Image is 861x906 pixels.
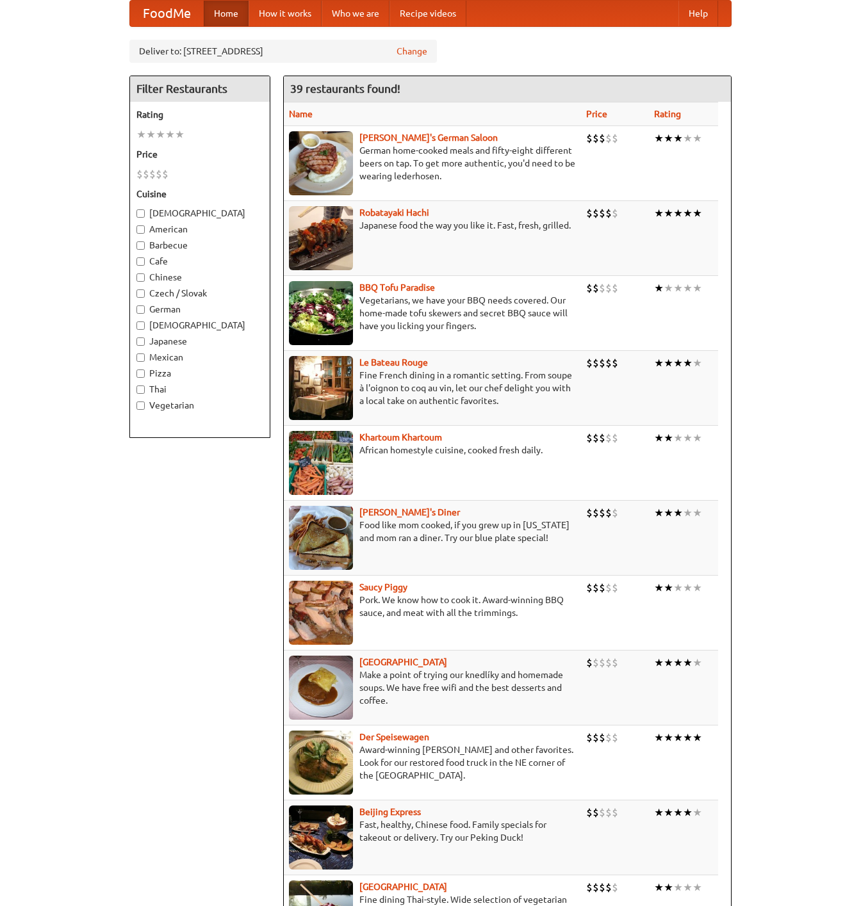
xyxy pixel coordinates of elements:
li: ★ [654,356,664,370]
p: German home-cooked meals and fifty-eight different beers on tap. To get more authentic, you'd nee... [289,144,576,182]
p: Pork. We know how to cook it. Award-winning BBQ sauce, and meat with all the trimmings. [289,594,576,619]
li: ★ [693,581,702,595]
li: ★ [654,131,664,145]
p: Make a point of trying our knedlíky and homemade soups. We have free wifi and the best desserts a... [289,668,576,707]
input: Czech / Slovak [136,289,145,298]
a: Khartoum Khartoum [359,432,442,442]
li: ★ [673,880,683,894]
label: [DEMOGRAPHIC_DATA] [136,319,263,332]
input: Pizza [136,369,145,378]
li: ★ [673,281,683,295]
li: $ [605,356,612,370]
input: Japanese [136,337,145,346]
li: ★ [693,506,702,520]
li: ★ [654,731,664,745]
li: $ [593,506,599,520]
b: Le Bateau Rouge [359,357,428,368]
li: $ [586,431,593,445]
img: khartoum.jpg [289,431,353,495]
a: Name [289,109,313,119]
li: $ [612,581,618,595]
li: $ [612,431,618,445]
li: $ [586,506,593,520]
li: $ [605,656,612,670]
li: ★ [693,656,702,670]
li: $ [612,356,618,370]
li: $ [612,880,618,894]
img: tofuparadise.jpg [289,281,353,345]
li: ★ [673,431,683,445]
li: ★ [664,731,673,745]
h5: Cuisine [136,188,263,200]
p: Fast, healthy, Chinese food. Family specials for takeout or delivery. Try our Peking Duck! [289,818,576,844]
b: [PERSON_NAME]'s Diner [359,507,460,517]
li: ★ [673,656,683,670]
li: $ [599,131,605,145]
li: $ [143,167,149,181]
li: ★ [693,206,702,220]
li: ★ [654,805,664,820]
input: Barbecue [136,241,145,250]
p: Fine French dining in a romantic setting. From soupe à l'oignon to coq au vin, let our chef delig... [289,369,576,407]
img: speisewagen.jpg [289,731,353,795]
li: ★ [136,127,146,142]
input: Cafe [136,257,145,266]
li: ★ [654,281,664,295]
li: $ [593,581,599,595]
a: Rating [654,109,681,119]
a: How it works [249,1,322,26]
li: ★ [683,731,693,745]
li: ★ [673,805,683,820]
li: ★ [683,356,693,370]
li: $ [593,731,599,745]
li: $ [599,431,605,445]
li: $ [586,206,593,220]
img: esthers.jpg [289,131,353,195]
li: ★ [664,805,673,820]
li: ★ [683,506,693,520]
li: $ [612,731,618,745]
li: ★ [683,581,693,595]
li: $ [605,506,612,520]
a: Der Speisewagen [359,732,429,742]
a: [GEOGRAPHIC_DATA] [359,657,447,667]
li: $ [605,731,612,745]
li: ★ [683,805,693,820]
img: beijing.jpg [289,805,353,870]
li: $ [605,131,612,145]
li: ★ [146,127,156,142]
li: ★ [175,127,184,142]
input: Chinese [136,273,145,282]
li: $ [599,356,605,370]
li: ★ [654,656,664,670]
a: Beijing Express [359,807,421,817]
li: ★ [683,206,693,220]
li: $ [612,131,618,145]
li: ★ [673,731,683,745]
li: ★ [664,880,673,894]
li: ★ [654,581,664,595]
li: ★ [673,206,683,220]
li: $ [162,167,168,181]
a: BBQ Tofu Paradise [359,282,435,293]
li: ★ [654,431,664,445]
li: $ [599,206,605,220]
li: ★ [664,506,673,520]
li: ★ [693,805,702,820]
li: ★ [654,206,664,220]
li: $ [599,731,605,745]
li: ★ [673,356,683,370]
li: $ [586,281,593,295]
a: Help [678,1,718,26]
li: $ [586,131,593,145]
img: bateaurouge.jpg [289,356,353,420]
li: $ [612,805,618,820]
input: Vegetarian [136,401,145,410]
input: American [136,225,145,234]
ng-pluralize: 39 restaurants found! [290,83,400,95]
label: Mexican [136,351,263,364]
li: ★ [683,656,693,670]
